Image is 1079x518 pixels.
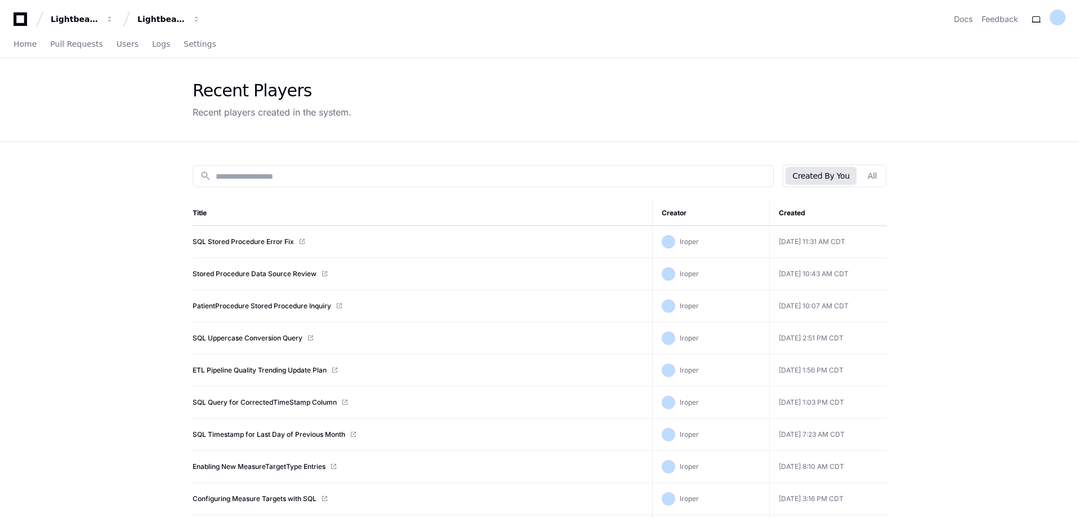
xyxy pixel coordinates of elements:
[769,322,886,355] td: [DATE] 2:51 PM CDT
[200,170,211,181] mat-icon: search
[51,14,99,25] div: Lightbeam Health
[14,41,37,47] span: Home
[680,398,699,406] span: lroper
[680,334,699,342] span: lroper
[769,451,886,483] td: [DATE] 8:10 AM CDT
[769,226,886,258] td: [DATE] 11:31 AM CDT
[769,387,886,419] td: [DATE] 1:03 PM CDT
[50,41,102,47] span: Pull Requests
[680,269,699,278] span: lroper
[680,430,699,439] span: lroper
[769,483,886,515] td: [DATE] 3:16 PM CDT
[982,14,1018,25] button: Feedback
[193,494,316,503] a: Configuring Measure Targets with SQL
[769,290,886,322] td: [DATE] 10:07 AM CDT
[193,201,652,226] th: Title
[193,462,326,471] a: Enabling New MeasureTargetType Entries
[954,14,973,25] a: Docs
[769,355,886,387] td: [DATE] 1:56 PM CDT
[46,9,118,29] button: Lightbeam Health
[152,32,170,57] a: Logs
[680,302,699,310] span: lroper
[769,201,886,226] th: Created
[769,419,886,451] td: [DATE] 7:23 AM CDT
[680,366,699,374] span: lroper
[137,14,186,25] div: Lightbeam Health Solutions
[14,32,37,57] a: Home
[193,105,351,119] div: Recent players created in the system.
[652,201,769,226] th: Creator
[680,237,699,246] span: lroper
[193,430,345,439] a: SQL Timestamp for Last Day of Previous Month
[193,81,351,101] div: Recent Players
[786,167,856,185] button: Created By You
[680,462,699,471] span: lroper
[193,398,337,407] a: SQL Query for CorrectedTimeStamp Column
[50,32,102,57] a: Pull Requests
[117,41,139,47] span: Users
[152,41,170,47] span: Logs
[680,494,699,503] span: lroper
[184,32,216,57] a: Settings
[184,41,216,47] span: Settings
[193,366,327,375] a: ETL Pipeline Quality Trending Update Plan
[117,32,139,57] a: Users
[769,258,886,290] td: [DATE] 10:43 AM CDT
[193,302,331,311] a: PatientProcedure Stored Procedure Inquiry
[133,9,205,29] button: Lightbeam Health Solutions
[193,334,302,343] a: SQL Uppercase Conversion Query
[193,269,316,278] a: Stored Procedure Data Source Review
[193,237,294,246] a: SQL Stored Procedure Error Fix
[861,167,884,185] button: All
